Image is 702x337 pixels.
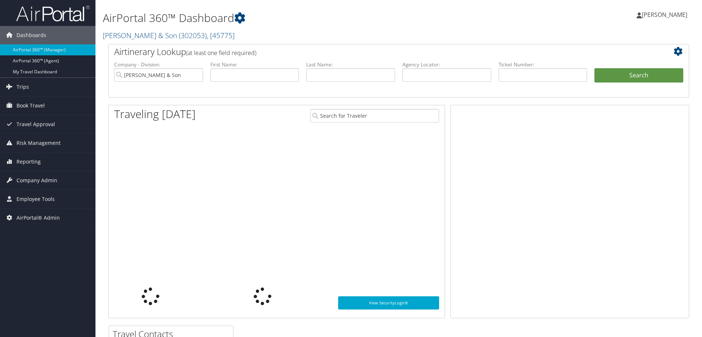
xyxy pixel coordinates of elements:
[17,153,41,171] span: Reporting
[103,30,235,40] a: [PERSON_NAME] & Son
[186,49,256,57] span: (at least one field required)
[306,61,395,68] label: Last Name:
[17,96,45,115] span: Book Travel
[17,78,29,96] span: Trips
[17,190,55,208] span: Employee Tools
[16,5,90,22] img: airportal-logo.png
[17,171,57,190] span: Company Admin
[17,209,60,227] span: AirPortal® Admin
[642,11,687,19] span: [PERSON_NAME]
[207,30,235,40] span: , [ 45775 ]
[17,115,55,133] span: Travel Approval
[310,109,439,122] input: Search for Traveler
[103,10,497,26] h1: AirPortal 360™ Dashboard
[17,134,61,152] span: Risk Management
[179,30,207,40] span: ( 302053 )
[114,61,203,68] label: Company - Division:
[499,61,587,68] label: Ticket Number:
[210,61,299,68] label: First Name:
[114,106,196,122] h1: Traveling [DATE]
[637,4,695,26] a: [PERSON_NAME]
[594,68,683,83] button: Search
[114,45,635,58] h2: Airtinerary Lookup
[338,296,439,309] a: View SecurityLogic®
[402,61,491,68] label: Agency Locator:
[17,26,46,44] span: Dashboards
